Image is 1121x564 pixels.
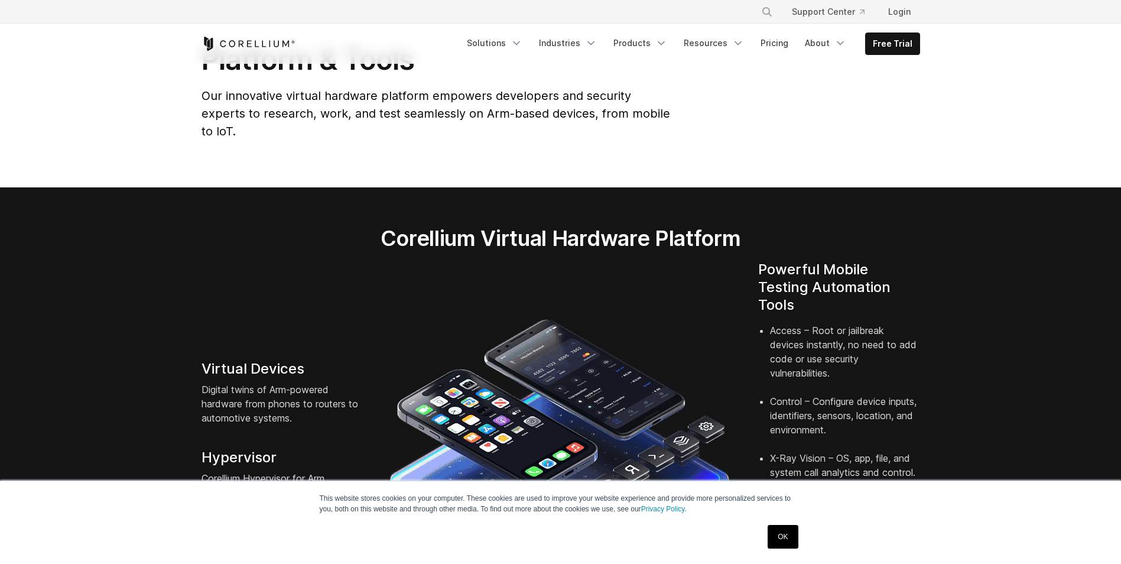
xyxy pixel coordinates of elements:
button: Search [756,1,778,22]
a: Products [606,33,674,54]
a: Login [879,1,920,22]
a: Free Trial [866,33,919,54]
h4: Powerful Mobile Testing Automation Tools [758,261,920,314]
a: Privacy Policy. [641,505,687,513]
a: About [798,33,853,54]
a: Solutions [460,33,529,54]
li: X-Ray Vision – OS, app, file, and system call analytics and control. [770,451,920,494]
a: OK [768,525,798,549]
span: Our innovative virtual hardware platform empowers developers and security experts to research, wo... [202,89,670,138]
p: Digital twins of Arm-powered hardware from phones to routers to automotive systems. [202,383,363,425]
p: This website stores cookies on your computer. These cookies are used to improve your website expe... [320,493,802,514]
li: Control – Configure device inputs, identifiers, sensors, location, and environment. [770,394,920,451]
h4: Virtual Devices [202,360,363,378]
h4: Hypervisor [202,449,363,466]
div: Navigation Menu [747,1,920,22]
a: Support Center [782,1,874,22]
p: Corellium Hypervisor for Arm (CHARM) is a type 1 hypervisor and the only one of its kind. [202,471,363,514]
h2: Corellium Virtual Hardware Platform [325,225,796,251]
a: Resources [677,33,751,54]
a: Pricing [753,33,795,54]
a: Industries [532,33,604,54]
a: Corellium Home [202,37,295,51]
div: Navigation Menu [460,33,920,55]
li: Access – Root or jailbreak devices instantly, no need to add code or use security vulnerabilities. [770,323,920,394]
